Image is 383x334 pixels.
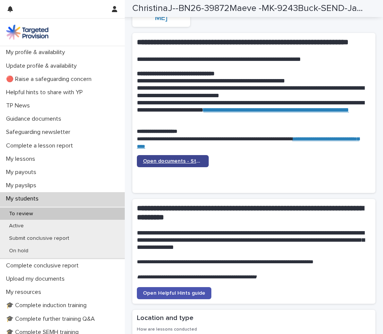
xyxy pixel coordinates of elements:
h2: ChristinaJ--BN26-39872Maeve -MK-9243Buck-SEND-Japanese KS3-16065 [132,3,367,14]
p: TP News [3,102,36,109]
p: Safeguarding newsletter [3,129,76,136]
p: Active [3,223,30,229]
p: Complete conclusive report [3,262,85,269]
p: To review [3,211,39,217]
p: My payouts [3,169,42,176]
p: Submit conclusive report [3,235,75,242]
p: 🔴 Raise a safeguarding concern [3,76,98,83]
p: My lessons [3,155,41,163]
p: My students [3,195,45,202]
p: Update profile & availability [3,62,83,70]
p: My payslips [3,182,42,189]
p: My resources [3,289,47,296]
span: How are lessons conducted [137,327,197,332]
img: M5nRWzHhSzIhMunXDL62 [6,25,48,40]
h2: Location and type [137,314,194,323]
p: 🎓 Complete induction training [3,302,93,309]
span: Open Helpful Hints guide [143,291,205,296]
a: Open Helpful Hints guide [137,287,211,299]
p: Upload my documents [3,275,71,283]
p: Helpful hints to share with YP [3,89,89,96]
span: Open documents - Student 1 [143,158,203,164]
p: On hold [3,248,34,254]
p: Complete a lesson report [3,142,79,149]
a: Open documents - Student 1 [137,155,209,167]
p: My profile & availability [3,49,71,56]
p: Guidance documents [3,115,67,123]
p: 🎓 Complete further training Q&A [3,315,101,323]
